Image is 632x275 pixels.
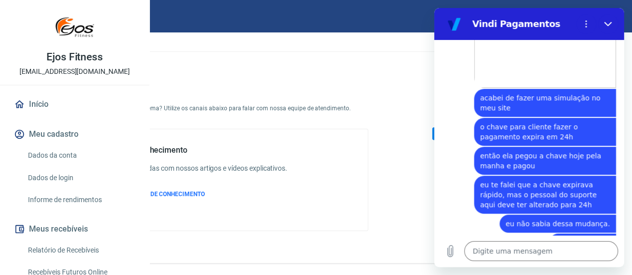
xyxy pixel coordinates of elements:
p: [EMAIL_ADDRESS][DOMAIN_NAME] [19,66,130,77]
button: Sair [584,7,620,25]
iframe: Janela de mensagens [434,8,624,267]
h6: Tire suas dúvidas com nossos artigos e vídeos explicativos. [106,163,287,174]
h5: Base de conhecimento [106,145,287,155]
button: Meu cadastro [12,123,137,145]
a: Informe de rendimentos [24,190,137,210]
button: Meus recebíveis [12,218,137,240]
a: Dados da conta [24,145,137,166]
p: Está com alguma dúvida ou problema? Utilize os canais abaixo para falar com nossa equipe de atend... [56,104,368,113]
a: Dados de login [24,168,137,188]
a: Início [12,93,137,115]
h4: Fale conosco [56,84,368,96]
span: ACESSAR BASE DE CONHECIMENTO [106,191,205,198]
p: Ejos Fitness [46,52,103,62]
img: f9f87037-b612-4379-b4b8-ed35fc330cc9.jpeg [55,8,95,48]
a: Relatório de Recebíveis [24,240,137,261]
a: ACESSAR BASE DE CONHECIMENTO [106,190,287,199]
img: Fale conosco [412,68,564,201]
